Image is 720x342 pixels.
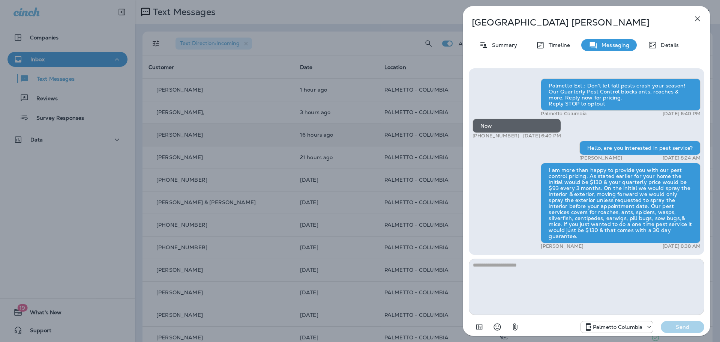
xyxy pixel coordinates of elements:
div: I am more than happy to provide you with our pest control pricing. As stated earlier for your hom... [541,163,700,243]
button: Add in a premade template [472,319,487,334]
div: Palmetto Ext.: Don't let fall pests crash your season! Our Quarterly Pest Control blocks ants, ro... [541,78,700,111]
p: [PHONE_NUMBER] [472,133,519,139]
p: [PERSON_NAME] [579,155,622,161]
div: +1 (803) 233-5290 [581,322,653,331]
p: [DATE] 8:38 AM [663,243,700,249]
p: Timeline [545,42,570,48]
div: Hello, are you interested in pest service? [579,141,700,155]
p: [DATE] 6:40 PM [523,133,561,139]
p: [DATE] 6:40 PM [663,111,700,117]
p: Details [657,42,679,48]
div: Now [472,119,561,133]
p: Summary [488,42,517,48]
p: [DATE] 8:24 AM [663,155,700,161]
p: Messaging [598,42,629,48]
p: [PERSON_NAME] [541,243,583,249]
p: Palmetto Columbia [541,111,586,117]
button: Select an emoji [490,319,505,334]
p: Palmetto Columbia [593,324,642,330]
p: [GEOGRAPHIC_DATA] [PERSON_NAME] [472,17,676,28]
